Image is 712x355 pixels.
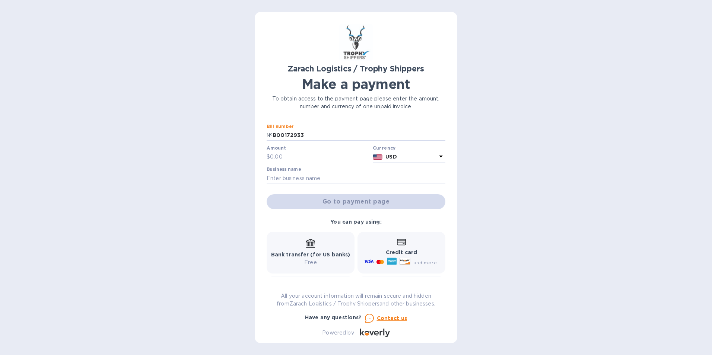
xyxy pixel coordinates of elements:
label: Amount [267,146,286,150]
p: Free [271,259,350,266]
u: Contact us [377,315,407,321]
label: Bill number [267,125,293,129]
p: Powered by [322,329,354,337]
label: Business name [267,167,301,172]
input: Enter bill number [273,130,445,141]
b: Bank transfer (for US banks) [271,252,350,258]
span: and more... [413,260,441,265]
b: Credit card [386,249,417,255]
p: $ [267,153,270,161]
p: To obtain access to the payment page please enter the amount, number and currency of one unpaid i... [267,95,445,111]
img: USD [373,154,383,160]
input: Enter business name [267,173,445,184]
b: Currency [373,145,396,151]
p: № [267,131,273,139]
b: Zarach Logistics / Trophy Shippers [288,64,424,73]
b: Have any questions? [305,314,362,320]
h1: Make a payment [267,76,445,92]
b: USD [385,154,397,160]
input: 0.00 [270,151,370,163]
p: All your account information will remain secure and hidden from Zarach Logistics / Trophy Shipper... [267,292,445,308]
b: You can pay using: [330,219,381,225]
